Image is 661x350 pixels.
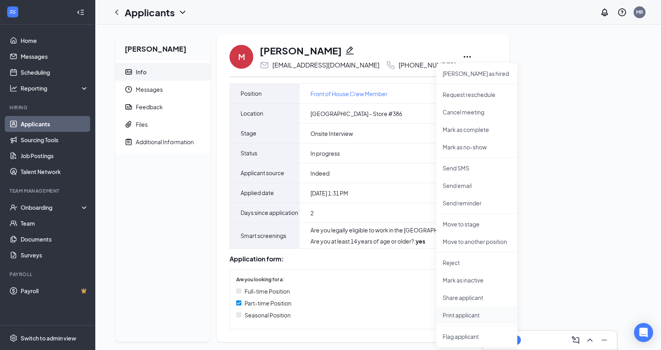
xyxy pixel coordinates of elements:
[115,63,210,81] a: ContactCardInfo
[585,335,595,345] svg: ChevronUp
[21,283,89,299] a: PayrollCrown
[310,237,476,245] div: Are you at least 14 years of age or older? :
[125,138,133,146] svg: NoteActive
[21,33,89,48] a: Home
[115,34,210,60] h2: [PERSON_NAME]
[598,334,611,346] button: Minimize
[115,81,210,98] a: ClockMessages
[617,8,627,17] svg: QuestionInfo
[21,231,89,247] a: Documents
[229,255,497,263] div: Application form:
[21,132,89,148] a: Sourcing Tools
[584,334,596,346] button: ChevronUp
[115,133,210,151] a: NoteActiveAdditional Information
[21,164,89,180] a: Talent Network
[443,294,511,302] p: Share applicant
[236,276,284,284] span: Are you looking for a:
[443,311,511,319] p: Print applicant
[125,68,133,76] svg: ContactCard
[399,61,456,69] div: [PHONE_NUMBER]
[241,226,286,246] span: Smart screenings
[260,44,342,57] h1: [PERSON_NAME]
[443,332,511,341] span: Flag applicant
[10,104,87,111] div: Hiring
[10,84,17,92] svg: Analysis
[10,203,17,211] svg: UserCheck
[21,64,89,80] a: Scheduling
[10,271,87,278] div: Payroll
[125,6,175,19] h1: Applicants
[245,299,291,307] span: Part-time Position
[599,335,609,345] svg: Minimize
[136,120,148,128] div: Files
[238,51,245,62] div: M
[21,84,89,92] div: Reporting
[571,335,580,345] svg: ComposeMessage
[245,287,290,296] span: Full-time Position
[125,85,133,93] svg: Clock
[21,148,89,164] a: Job Postings
[345,46,355,55] svg: Pencil
[443,126,511,133] p: Mark as complete
[416,238,425,245] strong: yes
[115,116,210,133] a: PaperclipFiles
[241,203,298,222] span: Days since application
[443,182,511,190] p: Send email
[9,8,17,16] svg: WorkstreamLogo
[21,334,76,342] div: Switch to admin view
[310,89,387,98] a: Front of House Crew Member
[125,120,133,128] svg: Paperclip
[310,110,402,118] span: [GEOGRAPHIC_DATA] - Store #386
[386,60,395,70] svg: Phone
[272,61,380,69] div: [EMAIL_ADDRESS][DOMAIN_NAME]
[569,334,582,346] button: ComposeMessage
[241,84,262,103] span: Position
[21,247,89,263] a: Surveys
[10,188,87,194] div: Team Management
[310,169,330,177] span: Indeed
[21,116,89,132] a: Applicants
[310,130,353,137] span: Onsite Interview
[112,8,121,17] svg: ChevronLeft
[310,209,314,217] span: 2
[21,215,89,231] a: Team
[241,143,257,163] span: Status
[634,323,653,342] div: Open Intercom Messenger
[136,103,163,111] div: Feedback
[443,220,511,228] p: Move to stage
[21,48,89,64] a: Messages
[241,183,274,203] span: Applied date
[260,60,269,70] svg: Email
[463,52,472,62] svg: Ellipses
[125,103,133,111] svg: Report
[136,138,194,146] div: Additional Information
[310,226,476,234] div: Are you legally eligible to work in the [GEOGRAPHIC_DATA]? :
[443,199,511,207] p: Send reminder
[443,276,511,284] p: Mark as inactive
[443,70,511,77] p: [PERSON_NAME] as hired
[636,9,643,15] div: MR
[136,81,204,98] span: Messages
[443,164,511,172] p: Send SMS
[10,334,17,342] svg: Settings
[600,8,609,17] svg: Notifications
[443,143,511,151] p: Mark as no-show
[443,238,511,246] p: Move to another position
[310,189,348,197] span: [DATE] 1:31 PM
[245,311,291,319] span: Seasonal Position
[310,149,340,157] span: In progress
[77,8,85,16] svg: Collapse
[178,8,187,17] svg: ChevronDown
[21,203,82,211] div: Onboarding
[443,91,511,99] p: Request reschedule
[241,163,284,183] span: Applicant source
[241,104,263,123] span: Location
[136,68,146,76] div: Info
[443,108,511,116] p: Cancel meeting
[443,259,511,267] p: Reject
[241,124,256,143] span: Stage
[115,98,210,116] a: ReportFeedback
